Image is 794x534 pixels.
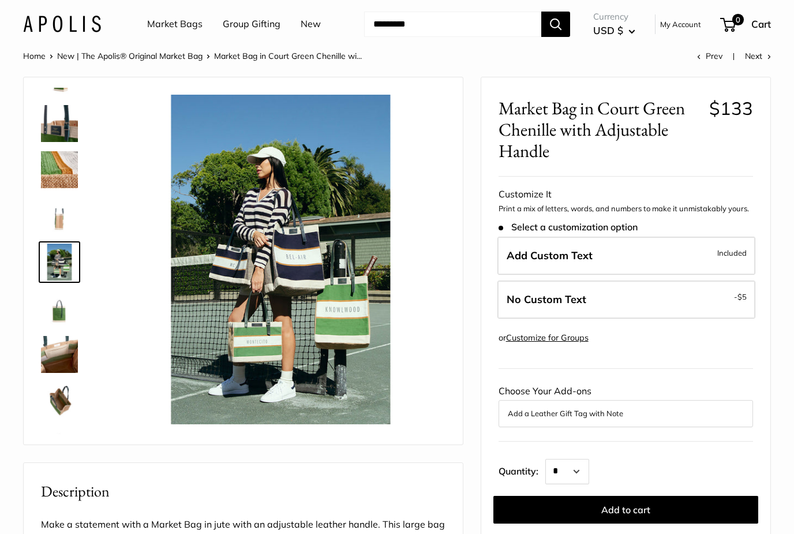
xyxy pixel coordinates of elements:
span: Currency [593,9,635,25]
button: Search [541,12,570,37]
span: Select a customization option [499,222,638,233]
span: Included [717,246,747,260]
p: Print a mix of letters, words, and numbers to make it unmistakably yours. [499,203,753,215]
a: Market Bag in Court Green Chenille with Adjustable Handle [39,241,80,283]
label: Leave Blank [497,281,755,319]
a: Customize for Groups [506,333,589,343]
span: 0 [732,14,744,25]
img: Market Bag in Court Green Chenille with Adjustable Handle [41,382,78,419]
img: Market Bag in Court Green Chenille with Adjustable Handle [116,95,445,424]
a: New [301,16,321,33]
a: Market Bag in Court Green Chenille with Adjustable Handle [39,195,80,237]
span: Add Custom Text [507,249,593,262]
img: Market Bag in Court Green Chenille with Adjustable Handle [41,336,78,373]
a: Market Bags [147,16,203,33]
div: Choose Your Add-ons [499,383,753,427]
img: Market Bag in Court Green Chenille with Adjustable Handle [41,428,78,465]
span: USD $ [593,24,623,36]
div: or [499,330,589,346]
h2: Description [41,480,445,503]
a: My Account [660,17,701,31]
img: Market Bag in Court Green Chenille with Adjustable Handle [41,197,78,234]
img: Apolis [23,16,101,32]
span: Cart [751,18,771,30]
nav: Breadcrumb [23,48,362,64]
a: Next [745,51,771,61]
a: Home [23,51,46,61]
a: description_Seal of authenticity printed on the backside of every bag. [39,287,80,329]
span: No Custom Text [507,293,586,306]
img: description_A close up of our first Chenille Jute Market Bag [41,151,78,188]
span: $5 [737,292,747,301]
div: Customize It [499,186,753,203]
span: Market Bag in Court Green Chenille wi... [214,51,362,61]
a: New | The Apolis® Original Market Bag [57,51,203,61]
a: Prev [697,51,722,61]
button: USD $ [593,21,635,40]
span: Market Bag in Court Green Chenille with Adjustable Handle [499,98,701,162]
button: Add to cart [493,496,758,524]
button: Add a Leather Gift Tag with Note [508,406,744,420]
span: $133 [709,97,753,120]
a: description_A close up of our first Chenille Jute Market Bag [39,149,80,191]
a: Market Bag in Court Green Chenille with Adjustable Handle [39,334,80,375]
a: 0 Cart [721,15,771,33]
img: description_Seal of authenticity printed on the backside of every bag. [41,290,78,327]
a: Market Bag in Court Green Chenille with Adjustable Handle [39,426,80,468]
a: description_Print Shop Exclusive Leather Patch on each bag [39,103,80,144]
img: description_Print Shop Exclusive Leather Patch on each bag [41,105,78,142]
a: Group Gifting [223,16,280,33]
input: Search... [364,12,541,37]
span: - [734,290,747,304]
label: Add Custom Text [497,237,755,275]
img: Market Bag in Court Green Chenille with Adjustable Handle [41,244,78,281]
a: Market Bag in Court Green Chenille with Adjustable Handle [39,380,80,421]
label: Quantity: [499,455,545,484]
